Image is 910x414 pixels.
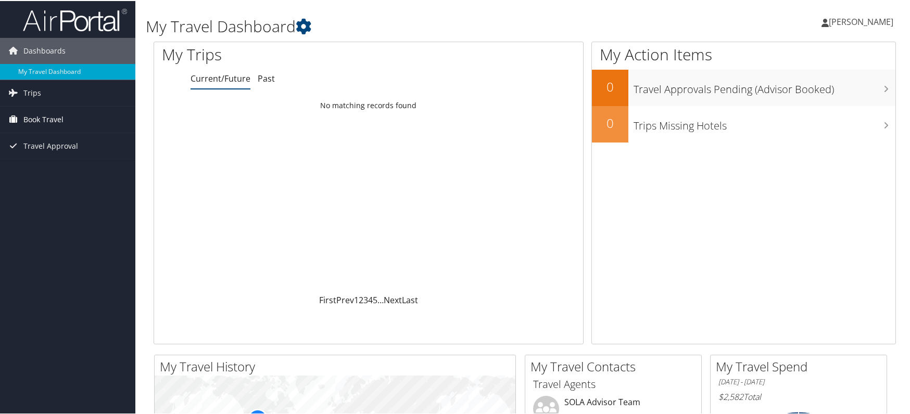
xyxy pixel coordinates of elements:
[718,376,879,386] h6: [DATE] - [DATE]
[319,293,336,305] a: First
[162,43,396,64] h1: My Trips
[23,106,64,132] span: Book Travel
[359,293,363,305] a: 2
[373,293,377,305] a: 5
[23,79,41,105] span: Trips
[592,43,895,64] h1: My Action Items
[363,293,368,305] a: 3
[258,72,275,83] a: Past
[634,76,895,96] h3: Travel Approvals Pending (Advisor Booked)
[191,72,250,83] a: Current/Future
[23,37,66,63] span: Dashboards
[23,7,127,31] img: airportal-logo.png
[368,293,373,305] a: 4
[354,293,359,305] a: 1
[821,5,904,36] a: [PERSON_NAME]
[533,376,693,391] h3: Travel Agents
[146,15,651,36] h1: My Travel Dashboard
[160,357,515,374] h2: My Travel History
[154,95,583,114] td: No matching records found
[377,293,384,305] span: …
[530,357,701,374] h2: My Travel Contacts
[402,293,418,305] a: Last
[829,15,893,27] span: [PERSON_NAME]
[384,293,402,305] a: Next
[634,112,895,132] h3: Trips Missing Hotels
[592,105,895,141] a: 0Trips Missing Hotels
[716,357,887,374] h2: My Travel Spend
[592,113,628,131] h2: 0
[336,293,354,305] a: Prev
[23,132,78,158] span: Travel Approval
[592,69,895,105] a: 0Travel Approvals Pending (Advisor Booked)
[718,390,879,402] h6: Total
[592,77,628,95] h2: 0
[718,390,743,402] span: $2,582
